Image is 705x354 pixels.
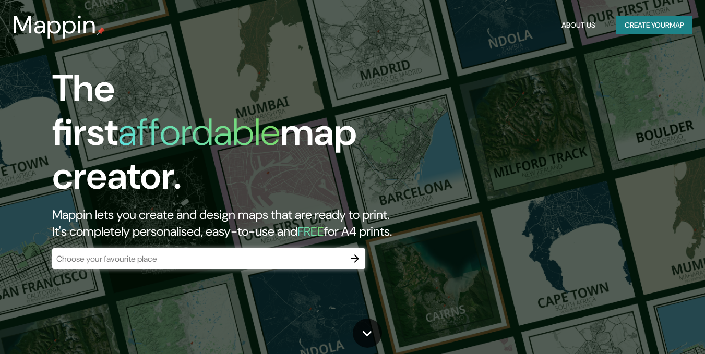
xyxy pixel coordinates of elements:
[52,206,405,240] h2: Mappin lets you create and design maps that are ready to print. It's completely personalised, eas...
[297,223,324,239] h5: FREE
[557,16,600,35] button: About Us
[612,313,694,343] iframe: Help widget launcher
[616,16,692,35] button: Create yourmap
[52,253,344,265] input: Choose your favourite place
[97,27,105,35] img: mappin-pin
[13,10,97,40] h3: Mappin
[118,108,280,156] h1: affordable
[52,67,405,206] h1: The first map creator.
